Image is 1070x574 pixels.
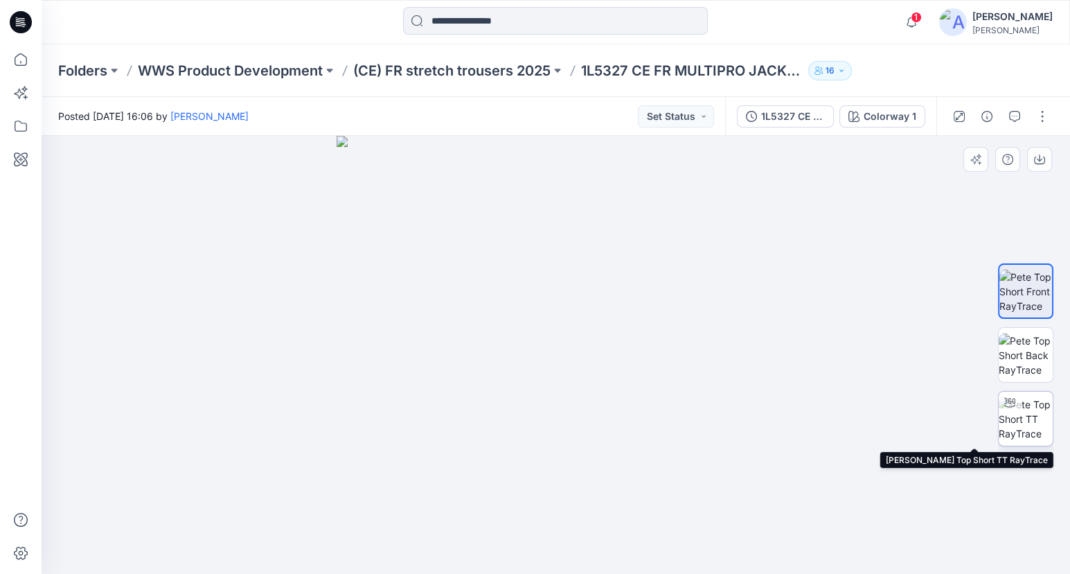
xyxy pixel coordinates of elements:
[999,270,1052,313] img: Pete Top Short Front RayTrace
[999,333,1053,377] img: Pete Top Short Back RayTrace
[737,105,834,128] button: 1L5327 CE FR MULTIPRO JACKET NAVY
[808,61,852,80] button: 16
[976,105,998,128] button: Details
[972,25,1053,35] div: [PERSON_NAME]
[864,109,916,124] div: Colorway 1
[761,109,825,124] div: 1L5327 CE FR MULTIPRO JACKET NAVY
[826,63,835,78] p: 16
[58,61,107,80] a: Folders
[170,110,249,122] a: [PERSON_NAME]
[999,397,1053,441] img: Pete Top Short TT RayTrace
[138,61,323,80] a: WWS Product Development
[839,105,925,128] button: Colorway 1
[58,109,249,123] span: Posted [DATE] 16:06 by
[911,12,922,23] span: 1
[581,61,803,80] p: 1L5327 CE FR MULTIPRO JACKET NAVY
[939,8,967,36] img: avatar
[337,136,774,574] img: eyJhbGciOiJIUzI1NiIsImtpZCI6IjAiLCJzbHQiOiJzZXMiLCJ0eXAiOiJKV1QifQ.eyJkYXRhIjp7InR5cGUiOiJzdG9yYW...
[972,8,1053,25] div: [PERSON_NAME]
[353,61,551,80] a: (CE) FR stretch trousers 2025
